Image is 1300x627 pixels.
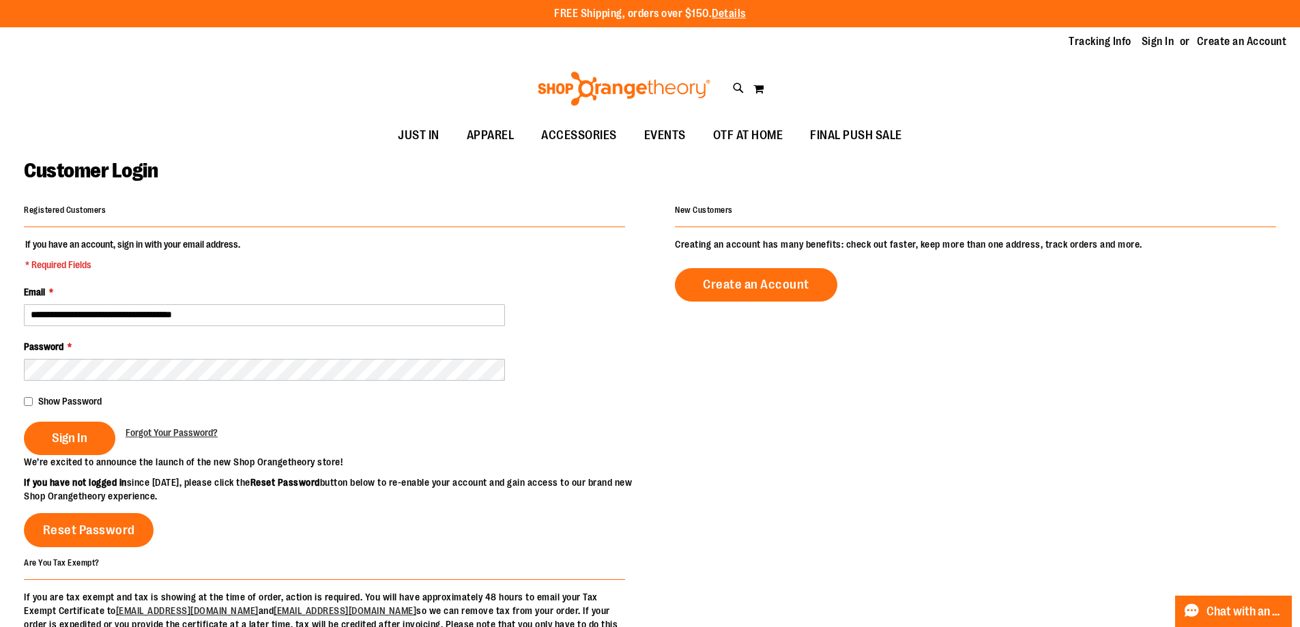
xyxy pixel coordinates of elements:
a: Create an Account [675,268,837,302]
a: Details [712,8,746,20]
span: Forgot Your Password? [126,427,218,438]
legend: If you have an account, sign in with your email address. [24,237,242,272]
span: Show Password [38,396,102,407]
strong: If you have not logged in [24,477,127,488]
span: Password [24,341,63,352]
strong: Registered Customers [24,205,106,215]
strong: Reset Password [250,477,320,488]
span: OTF AT HOME [713,120,783,151]
span: Email [24,287,45,297]
a: Create an Account [1197,34,1287,49]
p: FREE Shipping, orders over $150. [554,6,746,22]
strong: Are You Tax Exempt? [24,557,100,567]
a: [EMAIL_ADDRESS][DOMAIN_NAME] [116,605,259,616]
a: [EMAIL_ADDRESS][DOMAIN_NAME] [274,605,416,616]
span: APPAREL [467,120,515,151]
strong: New Customers [675,205,733,215]
span: Chat with an Expert [1207,605,1284,618]
span: Reset Password [43,523,135,538]
p: Creating an account has many benefits: check out faster, keep more than one address, track orders... [675,237,1276,251]
button: Chat with an Expert [1175,596,1292,627]
a: Tracking Info [1069,34,1131,49]
a: Forgot Your Password? [126,426,218,439]
span: * Required Fields [25,258,240,272]
span: FINAL PUSH SALE [810,120,902,151]
span: EVENTS [644,120,686,151]
p: We’re excited to announce the launch of the new Shop Orangetheory store! [24,455,650,469]
button: Sign In [24,422,115,455]
p: since [DATE], please click the button below to re-enable your account and gain access to our bran... [24,476,650,503]
span: ACCESSORIES [541,120,617,151]
a: Reset Password [24,513,154,547]
img: Shop Orangetheory [536,72,712,106]
span: Create an Account [703,277,809,292]
span: Sign In [52,431,87,446]
span: Customer Login [24,159,158,182]
span: JUST IN [398,120,439,151]
a: Sign In [1142,34,1174,49]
